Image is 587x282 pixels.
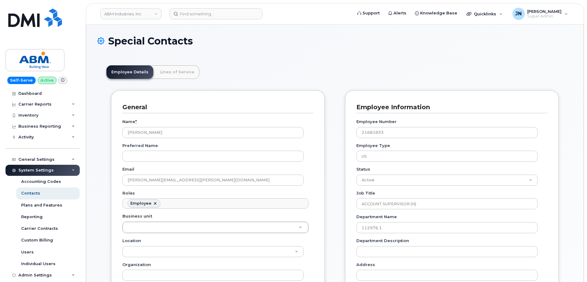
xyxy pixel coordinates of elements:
[130,201,152,206] div: Employee
[356,119,397,125] label: Employee Number
[356,214,397,220] label: Department Name
[106,65,153,79] a: Employee Details
[356,238,409,244] label: Department Description
[122,119,137,125] label: Name
[122,166,134,172] label: Email
[122,262,151,268] label: Organization
[122,190,135,196] label: Roles
[356,103,543,111] h3: Employee Information
[122,213,152,219] label: Business unit
[135,119,137,124] abbr: required
[122,143,158,149] label: Preferred Name
[155,65,199,79] a: Lines of Service
[97,36,573,46] h1: Special Contacts
[356,190,375,196] label: Job Title
[122,238,141,244] label: Location
[356,262,375,268] label: Address
[356,166,370,172] label: Status
[356,143,390,149] label: Employee Type
[122,103,309,111] h3: General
